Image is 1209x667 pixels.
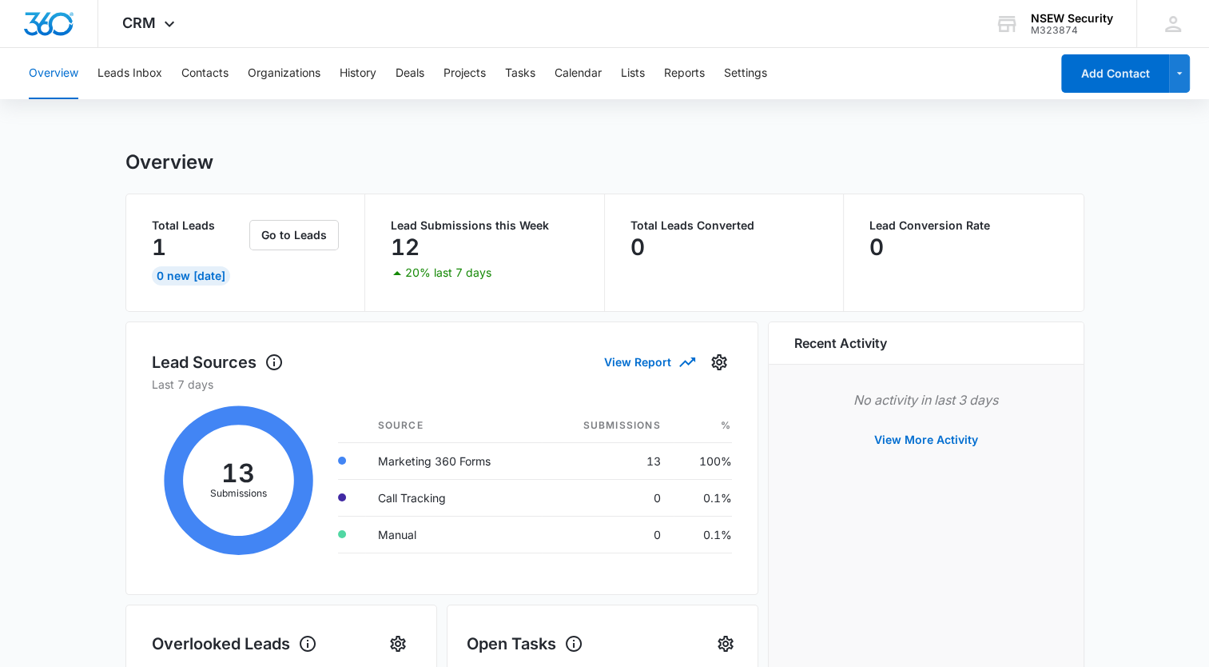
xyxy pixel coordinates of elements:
p: Total Leads [152,220,247,231]
td: 13 [542,442,674,479]
h1: Open Tasks [467,632,583,656]
button: Settings [724,48,767,99]
td: 0 [542,479,674,516]
h1: Overview [125,150,213,174]
p: No activity in last 3 days [794,390,1058,409]
button: Add Contact [1061,54,1169,93]
th: Source [365,409,542,443]
button: History [340,48,376,99]
button: Settings [385,631,411,657]
td: 0 [542,516,674,553]
h6: Recent Activity [794,333,887,353]
button: Lists [621,48,645,99]
p: Last 7 days [152,376,732,393]
button: Tasks [505,48,535,99]
p: Lead Submissions this Week [391,220,579,231]
p: 0 [630,234,645,260]
td: 0.1% [674,479,732,516]
button: Settings [713,631,738,657]
td: Call Tracking [365,479,542,516]
div: account id [1031,25,1113,36]
p: 1 [152,234,166,260]
button: Calendar [555,48,602,99]
button: Reports [664,48,705,99]
button: View Report [604,348,694,376]
button: View More Activity [858,421,994,459]
button: Contacts [181,48,229,99]
button: Overview [29,48,78,99]
td: 0.1% [674,516,732,553]
div: account name [1031,12,1113,25]
th: Submissions [542,409,674,443]
p: Lead Conversion Rate [869,220,1058,231]
h1: Lead Sources [152,350,284,374]
button: Settings [706,349,732,375]
button: Deals [396,48,424,99]
p: Total Leads Converted [630,220,818,231]
p: 20% last 7 days [405,267,491,278]
p: 12 [391,234,420,260]
td: Manual [365,516,542,553]
button: Go to Leads [249,220,339,250]
button: Organizations [248,48,320,99]
button: Leads Inbox [97,48,162,99]
span: CRM [122,14,156,31]
div: 0 New [DATE] [152,266,230,286]
td: Marketing 360 Forms [365,442,542,479]
h1: Overlooked Leads [152,632,317,656]
p: 0 [869,234,884,260]
th: % [674,409,732,443]
a: Go to Leads [249,228,339,242]
button: Projects [443,48,486,99]
td: 100% [674,442,732,479]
